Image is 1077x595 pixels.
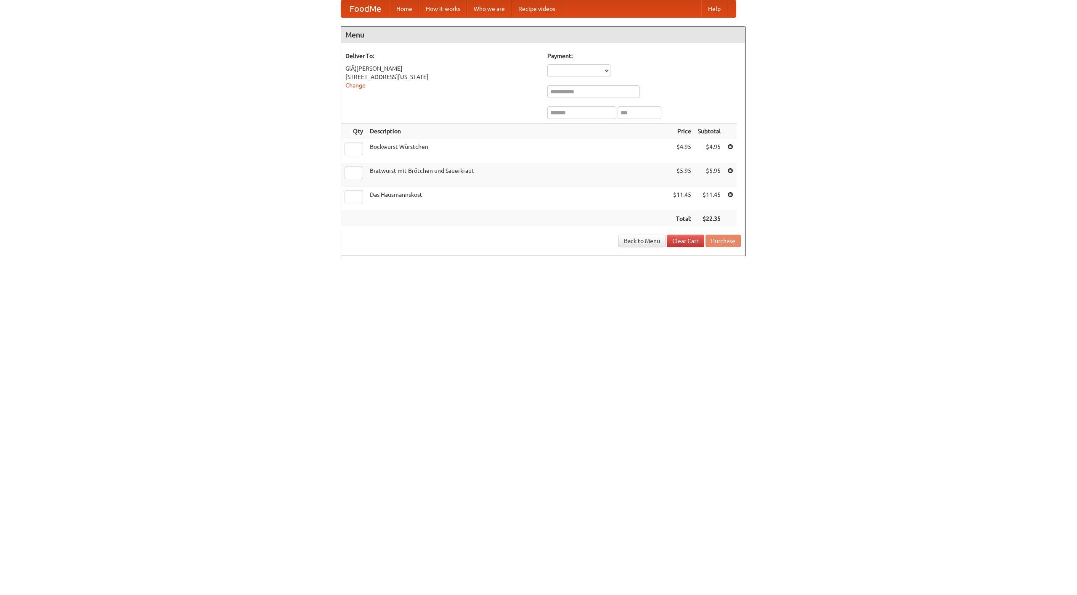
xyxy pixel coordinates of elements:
[366,124,670,139] th: Description
[706,235,741,247] button: Purchase
[345,52,539,60] h5: Deliver To:
[618,235,666,247] a: Back to Menu
[512,0,562,17] a: Recipe videos
[695,211,724,227] th: $22.35
[366,163,670,187] td: Bratwurst mit Brötchen und Sauerkraut
[701,0,727,17] a: Help
[345,64,539,73] div: GlÃ¦[PERSON_NAME]
[345,73,539,81] div: [STREET_ADDRESS][US_STATE]
[341,0,390,17] a: FoodMe
[366,187,670,211] td: Das Hausmannskost
[467,0,512,17] a: Who we are
[695,139,724,163] td: $4.95
[390,0,419,17] a: Home
[670,139,695,163] td: $4.95
[670,163,695,187] td: $5.95
[366,139,670,163] td: Bockwurst Würstchen
[695,163,724,187] td: $5.95
[345,82,366,89] a: Change
[341,26,745,43] h4: Menu
[341,124,366,139] th: Qty
[419,0,467,17] a: How it works
[695,187,724,211] td: $11.45
[670,187,695,211] td: $11.45
[670,211,695,227] th: Total:
[547,52,741,60] h5: Payment:
[670,124,695,139] th: Price
[667,235,704,247] a: Clear Cart
[695,124,724,139] th: Subtotal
